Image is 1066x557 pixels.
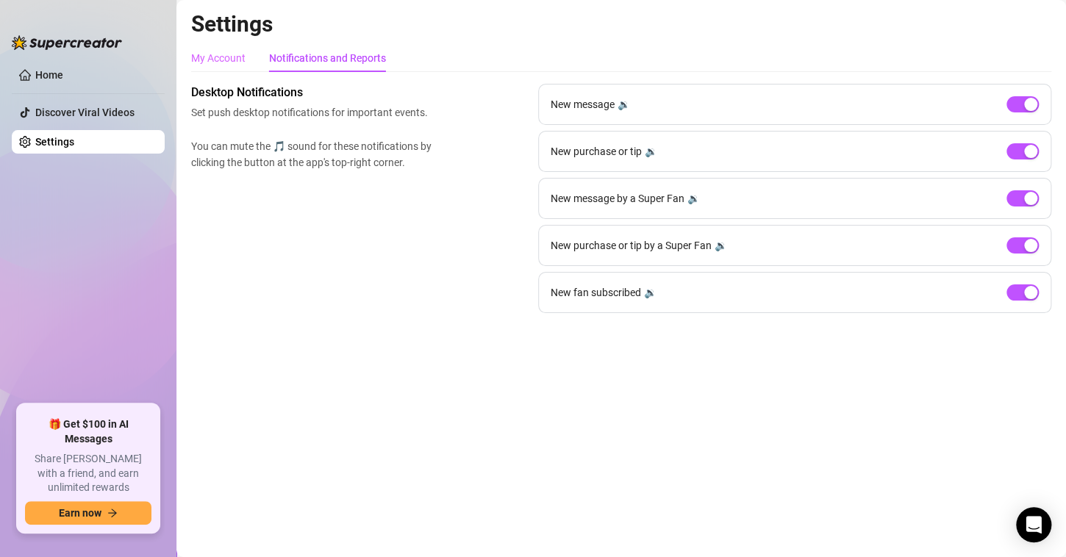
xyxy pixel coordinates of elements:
[59,507,101,519] span: Earn now
[618,96,630,112] div: 🔉
[269,50,386,66] div: Notifications and Reports
[644,284,657,301] div: 🔉
[191,10,1051,38] h2: Settings
[35,69,63,81] a: Home
[551,237,712,254] span: New purchase or tip by a Super Fan
[191,84,438,101] span: Desktop Notifications
[25,501,151,525] button: Earn nowarrow-right
[35,136,74,148] a: Settings
[645,143,657,159] div: 🔉
[191,104,438,121] span: Set push desktop notifications for important events.
[551,190,684,206] span: New message by a Super Fan
[551,143,642,159] span: New purchase or tip
[107,508,118,518] span: arrow-right
[25,452,151,495] span: Share [PERSON_NAME] with a friend, and earn unlimited rewards
[25,417,151,446] span: 🎁 Get $100 in AI Messages
[191,138,438,170] span: You can mute the 🎵 sound for these notifications by clicking the button at the app's top-right co...
[1016,507,1051,542] div: Open Intercom Messenger
[551,284,641,301] span: New fan subscribed
[715,237,727,254] div: 🔉
[191,50,246,66] div: My Account
[687,190,700,206] div: 🔉
[35,107,135,118] a: Discover Viral Videos
[12,35,122,50] img: logo-BBDzfeDw.svg
[551,96,615,112] span: New message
